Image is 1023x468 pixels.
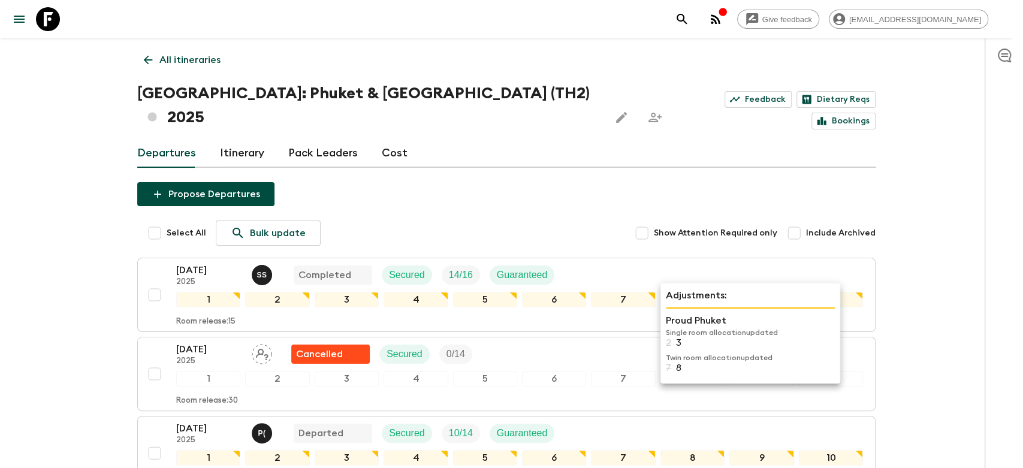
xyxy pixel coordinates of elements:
[176,421,242,436] p: [DATE]
[497,426,548,440] p: Guaranteed
[176,450,240,466] div: 1
[756,15,819,24] span: Give feedback
[176,263,242,277] p: [DATE]
[176,371,240,387] div: 1
[609,105,633,129] button: Edit this itinerary
[250,226,306,240] p: Bulk update
[245,292,309,307] div: 2
[660,450,725,466] div: 8
[137,81,600,129] h1: [GEOGRAPHIC_DATA]: Phuket & [GEOGRAPHIC_DATA] (TH2) 2025
[449,268,473,282] p: 14 / 16
[666,288,835,303] p: Adjustments:
[666,337,671,348] p: 2
[666,353,835,363] p: Twin room allocation updated
[522,450,586,466] div: 6
[298,426,343,440] p: Departed
[298,268,351,282] p: Completed
[7,7,31,31] button: menu
[315,292,379,307] div: 3
[676,337,681,348] p: 3
[384,371,448,387] div: 4
[252,268,274,278] span: Sasivimol Suksamai
[176,396,238,406] p: Room release: 30
[176,317,236,327] p: Room release: 15
[220,139,264,168] a: Itinerary
[176,357,242,366] p: 2025
[315,371,379,387] div: 3
[453,292,517,307] div: 5
[591,450,655,466] div: 7
[176,436,242,445] p: 2025
[439,345,472,364] div: Trip Fill
[449,426,473,440] p: 10 / 14
[137,139,196,168] a: Departures
[497,268,548,282] p: Guaranteed
[654,227,777,239] span: Show Attention Required only
[176,292,240,307] div: 1
[729,450,793,466] div: 9
[176,277,242,287] p: 2025
[252,427,274,436] span: Pooky (Thanaphan) Kerdyoo
[666,328,835,337] p: Single room allocation updated
[725,91,792,108] a: Feedback
[442,265,480,285] div: Trip Fill
[245,450,309,466] div: 2
[643,105,667,129] span: Share this itinerary
[291,345,370,364] div: Flash Pack cancellation
[384,292,448,307] div: 4
[389,426,425,440] p: Secured
[296,347,343,361] p: Cancelled
[453,371,517,387] div: 5
[676,363,681,373] p: 8
[137,182,274,206] button: Propose Departures
[666,313,835,328] p: Proud Phuket
[382,139,408,168] a: Cost
[167,227,206,239] span: Select All
[811,113,876,129] a: Bookings
[843,15,988,24] span: [EMAIL_ADDRESS][DOMAIN_NAME]
[442,424,480,443] div: Trip Fill
[670,7,694,31] button: search adventures
[796,91,876,108] a: Dietary Reqs
[252,348,272,357] span: Assign pack leader
[159,53,221,67] p: All itineraries
[446,347,465,361] p: 0 / 14
[245,371,309,387] div: 2
[666,363,671,373] p: 7
[806,227,876,239] span: Include Archived
[387,347,423,361] p: Secured
[288,139,358,168] a: Pack Leaders
[799,450,863,466] div: 10
[315,450,379,466] div: 3
[389,268,425,282] p: Secured
[453,450,517,466] div: 5
[176,342,242,357] p: [DATE]
[384,450,448,466] div: 4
